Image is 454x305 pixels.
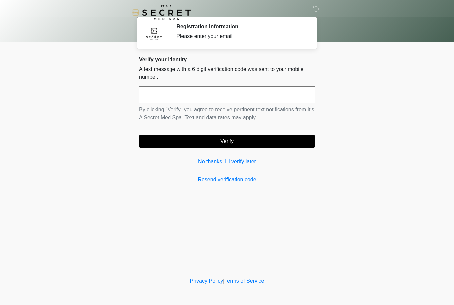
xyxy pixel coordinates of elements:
h2: Registration Information [176,23,305,30]
p: A text message with a 6 digit verification code was sent to your mobile number. [139,65,315,81]
a: Privacy Policy [190,278,223,284]
a: Terms of Service [224,278,264,284]
img: It's A Secret Med Spa Logo [132,5,191,20]
a: Resend verification code [139,176,315,184]
div: Please enter your email [176,32,305,40]
h2: Verify your identity [139,56,315,63]
a: | [223,278,224,284]
img: Agent Avatar [144,23,164,43]
a: No thanks, I'll verify later [139,158,315,166]
button: Verify [139,135,315,148]
p: By clicking "Verify" you agree to receive pertinent text notifications from It's A Secret Med Spa... [139,106,315,122]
